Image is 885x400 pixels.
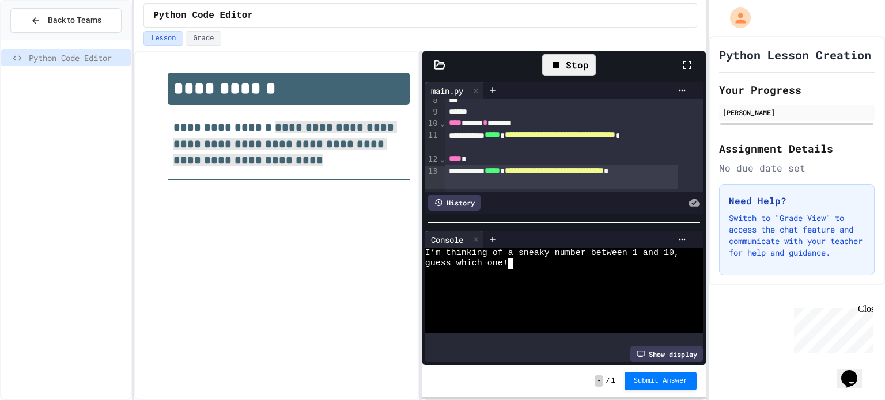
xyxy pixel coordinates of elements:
[440,154,445,163] span: Fold line
[425,118,440,130] div: 10
[425,248,679,258] span: I’m thinking of a sneaky number between 1 and 10,
[542,54,596,76] div: Stop
[425,129,440,154] div: 11
[719,140,875,157] h2: Assignment Details
[48,14,101,26] span: Back to Teams
[719,47,871,63] h1: Python Lesson Creation
[837,354,873,388] iframe: chat widget
[153,9,253,22] span: Python Code Editor
[29,52,126,64] span: Python Code Editor
[611,376,615,386] span: 1
[425,234,469,246] div: Console
[425,82,483,99] div: main.py
[719,82,875,98] h2: Your Progress
[10,8,122,33] button: Back to Teams
[719,161,875,175] div: No due date set
[143,31,183,46] button: Lesson
[630,346,703,362] div: Show display
[718,5,754,31] div: My Account
[625,372,697,390] button: Submit Answer
[729,194,865,208] h3: Need Help?
[595,375,603,387] span: -
[606,376,610,386] span: /
[425,85,469,97] div: main.py
[425,95,440,106] div: 8
[723,107,871,117] div: [PERSON_NAME]
[789,304,873,353] iframe: chat widget
[425,154,440,166] div: 12
[5,5,80,73] div: Chat with us now!Close
[425,258,508,269] span: guess which one!
[440,119,445,128] span: Fold line
[428,195,481,211] div: History
[425,166,440,190] div: 13
[634,376,688,386] span: Submit Answer
[425,106,440,118] div: 9
[729,212,865,258] p: Switch to "Grade View" to access the chat feature and communicate with your teacher for help and ...
[425,231,483,248] div: Console
[186,31,221,46] button: Grade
